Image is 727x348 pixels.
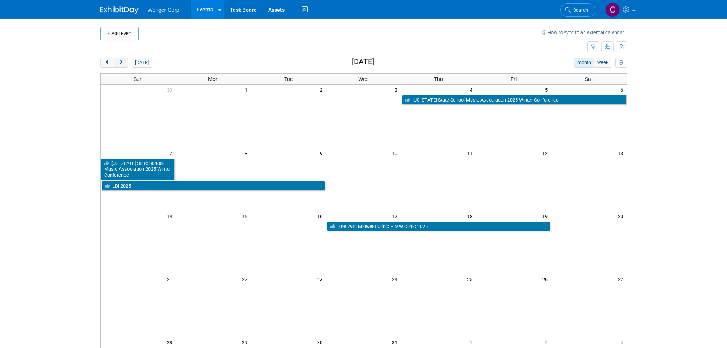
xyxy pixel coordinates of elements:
span: 27 [617,274,627,284]
span: 17 [391,211,401,221]
img: Cynde Bock [605,3,620,17]
a: How to sync to an external calendar... [542,30,627,36]
span: 2 [319,85,326,94]
span: 10 [391,148,401,158]
button: next [114,58,128,68]
span: 19 [542,211,551,221]
a: The 79th Midwest Clinic – MW Clinic 2025 [327,222,551,231]
span: 5 [544,85,551,94]
span: 23 [316,274,326,284]
span: Fri [511,76,517,82]
span: 21 [166,274,176,284]
span: Wed [358,76,369,82]
span: 8 [244,148,251,158]
span: 11 [466,148,476,158]
span: 15 [241,211,251,221]
span: 6 [620,85,627,94]
button: Add Event [100,27,139,40]
span: Tue [284,76,293,82]
span: Wenger Corp [148,7,179,13]
span: 14 [166,211,176,221]
span: 9 [319,148,326,158]
span: 30 [316,337,326,347]
span: 3 [394,85,401,94]
img: ExhibitDay [100,6,139,14]
h2: [DATE] [352,58,374,66]
button: month [574,58,594,68]
span: 24 [391,274,401,284]
span: 2 [544,337,551,347]
span: 13 [617,148,627,158]
a: [US_STATE] State School Music Association 2025 Winter Conference [402,95,626,105]
span: Sat [585,76,593,82]
i: Personalize Calendar [619,60,624,65]
span: 28 [166,337,176,347]
span: 12 [542,148,551,158]
button: [DATE] [132,58,152,68]
span: 3 [620,337,627,347]
span: 7 [169,148,176,158]
span: Sun [134,76,143,82]
span: 31 [391,337,401,347]
span: 25 [466,274,476,284]
button: week [594,58,611,68]
span: Mon [208,76,219,82]
span: 22 [241,274,251,284]
span: 29 [241,337,251,347]
span: 1 [244,85,251,94]
span: Thu [434,76,443,82]
span: 1 [469,337,476,347]
a: Search [560,3,595,17]
span: Search [571,7,588,13]
span: 18 [466,211,476,221]
span: 20 [617,211,627,221]
span: 4 [469,85,476,94]
a: LDI 2025 [102,181,325,191]
a: [US_STATE] State School Music Association 2025 Winter Conference [101,159,175,180]
span: 16 [316,211,326,221]
button: prev [100,58,114,68]
button: myCustomButton [615,58,627,68]
span: 26 [542,274,551,284]
span: 30 [166,85,176,94]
